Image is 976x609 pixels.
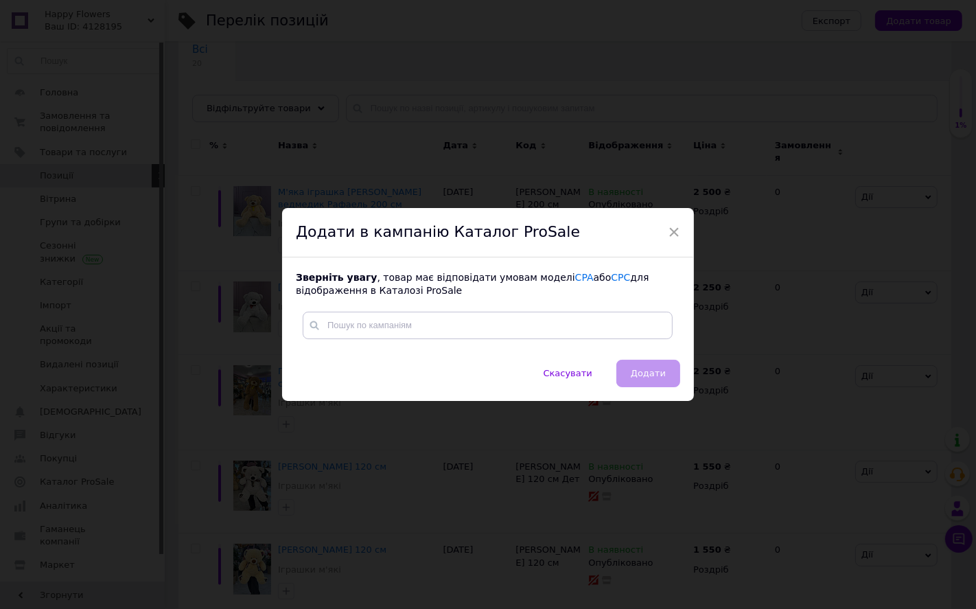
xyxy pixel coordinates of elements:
input: Пошук по кампаніям [303,312,673,339]
div: Додати в кампанію Каталог ProSale [282,208,694,257]
button: Скасувати [529,360,607,387]
span: Скасувати [544,368,592,378]
a: CPA [575,272,594,283]
a: CPC [611,272,630,283]
span: × [668,220,680,244]
b: Зверніть увагу [296,272,377,283]
div: , товар має відповідати умовам моделі або для відображення в Каталозі ProSale [296,271,680,298]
